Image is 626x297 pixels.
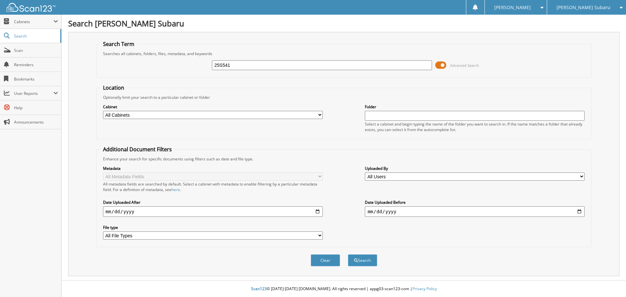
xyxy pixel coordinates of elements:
label: File type [103,225,323,230]
a: Privacy Policy [412,286,437,291]
div: © [DATE]-[DATE] [DOMAIN_NAME]. All rights reserved | appg03-scan123-com | [62,281,626,297]
label: Date Uploaded Before [365,200,585,205]
label: Date Uploaded After [103,200,323,205]
input: start [103,206,323,217]
span: User Reports [14,91,53,96]
div: Optionally limit your search to a particular cabinet or folder [100,95,588,100]
legend: Location [100,84,127,91]
label: Cabinet [103,104,323,110]
span: Scan [14,48,58,53]
div: Select a cabinet and begin typing the name of the folder you want to search in. If the name match... [365,121,585,132]
iframe: Chat Widget [593,266,626,297]
span: Announcements [14,119,58,125]
legend: Search Term [100,40,138,48]
button: Clear [311,254,340,266]
label: Metadata [103,166,323,171]
span: [PERSON_NAME] Subaru [557,6,610,9]
input: end [365,206,585,217]
a: here [171,187,180,192]
div: All metadata fields are searched by default. Select a cabinet with metadata to enable filtering b... [103,181,323,192]
span: Cabinets [14,19,53,24]
span: Bookmarks [14,76,58,82]
span: Scan123 [251,286,267,291]
span: Advanced Search [450,63,479,68]
legend: Additional Document Filters [100,146,175,153]
span: Reminders [14,62,58,67]
div: Searches all cabinets, folders, files, metadata, and keywords [100,51,588,56]
img: scan123-logo-white.svg [7,3,55,12]
button: Search [348,254,377,266]
label: Uploaded By [365,166,585,171]
span: Help [14,105,58,111]
span: [PERSON_NAME] [494,6,531,9]
div: Enhance your search for specific documents using filters such as date and file type. [100,156,588,162]
span: Search [14,33,57,39]
h1: Search [PERSON_NAME] Subaru [68,18,619,29]
label: Folder [365,104,585,110]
